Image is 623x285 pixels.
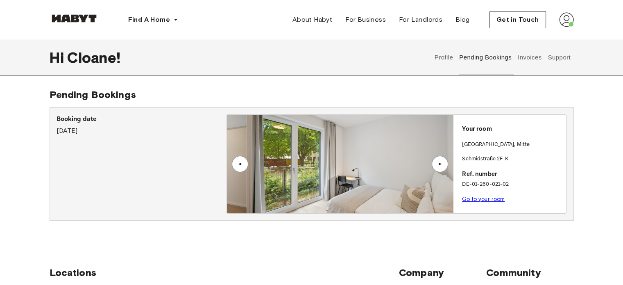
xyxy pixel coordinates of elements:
div: ▲ [236,162,244,166]
span: For Landlords [399,15,442,25]
a: Blog [449,11,476,28]
span: Company [399,267,486,279]
span: About Habyt [292,15,332,25]
button: Get in Touch [489,11,546,28]
a: For Business [339,11,392,28]
button: Invoices [517,39,542,75]
a: About Habyt [286,11,339,28]
p: Schmidstraße 2F-K [462,155,563,163]
img: Habyt [50,14,99,23]
span: For Business [345,15,386,25]
span: Cloane ! [67,49,120,66]
a: Go to your room [462,196,505,202]
img: Image of the room [247,115,473,213]
button: Support [547,39,572,75]
div: [DATE] [57,114,227,136]
span: Hi [50,49,67,66]
p: [GEOGRAPHIC_DATA] , Mitte [462,141,530,149]
span: Find A Home [128,15,170,25]
div: user profile tabs [431,39,573,75]
p: Your room [462,125,563,134]
button: Pending Bookings [458,39,513,75]
span: Locations [50,267,399,279]
span: Community [486,267,573,279]
a: For Landlords [392,11,449,28]
span: Pending Bookings [50,89,136,100]
button: Profile [433,39,454,75]
span: Blog [455,15,470,25]
p: Ref. number [462,170,563,179]
p: DE-01-260-021-02 [462,180,563,189]
img: avatar [559,12,574,27]
div: ▲ [436,162,444,166]
button: Find A Home [122,11,185,28]
span: Get in Touch [496,15,539,25]
p: Booking date [57,114,227,124]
